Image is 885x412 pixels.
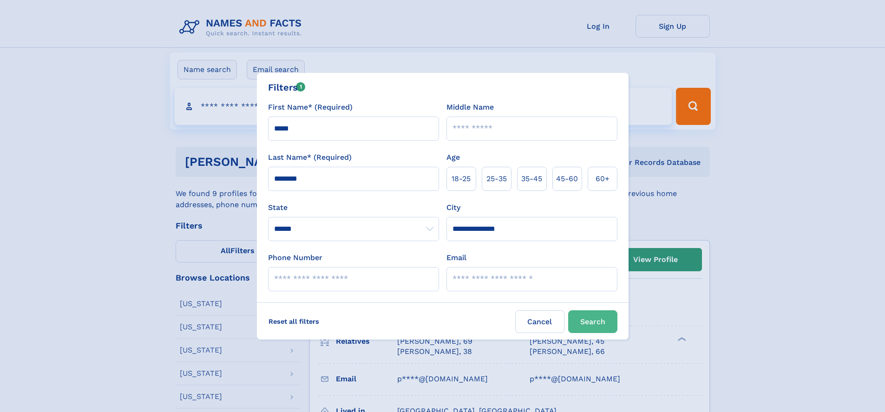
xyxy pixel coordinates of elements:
label: Last Name* (Required) [268,152,352,163]
span: 60+ [596,173,610,184]
label: Reset all filters [262,310,325,333]
span: 18‑25 [452,173,471,184]
button: Search [568,310,617,333]
div: Filters [268,80,306,94]
label: First Name* (Required) [268,102,353,113]
label: State [268,202,439,213]
span: 25‑35 [486,173,507,184]
label: Phone Number [268,252,322,263]
span: 45‑60 [556,173,578,184]
label: Age [446,152,460,163]
label: Middle Name [446,102,494,113]
span: 35‑45 [521,173,542,184]
label: Cancel [515,310,564,333]
label: Email [446,252,466,263]
label: City [446,202,460,213]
